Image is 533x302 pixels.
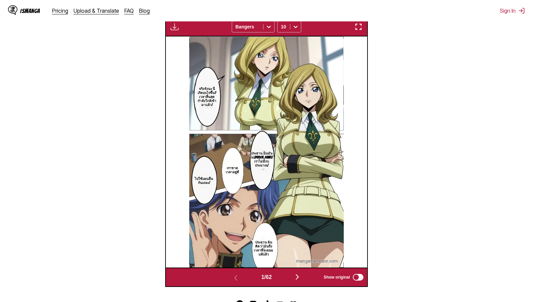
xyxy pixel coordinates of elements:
[8,5,17,15] img: IsManga Logo
[518,7,525,14] img: Sign out
[232,274,240,282] img: Previous page
[20,8,40,14] div: IsManga
[191,176,216,186] p: ไปใช้แผนอื่นกันเถอะ!
[52,7,68,14] a: Pricing
[500,7,525,14] button: Sign In
[324,275,350,280] span: Show original
[74,7,119,14] a: Upload & Translate
[8,5,52,16] a: IsManga LogoIsManga
[195,86,219,108] p: จริงจังนะ นี่เกิดอะไรขึ้น? เวลาสิ้นสุดกำลังใกล้เข้ามาแล้ว!
[249,150,274,169] p: ประธาน นั่นมันไม่[PERSON_NAME]! เราไม่มีงบประมาณ!
[252,239,276,258] p: ประธาน ฉันคิดว่ามันถึงเวลาที่จะยอมแพ้แล้ว
[171,23,179,31] img: Download translated images
[261,274,272,280] span: 1 / 62
[222,165,243,176] p: เราขาดเวลาอยู่ดี
[124,7,134,14] a: FAQ
[353,274,363,281] input: Show original
[293,273,301,281] img: Next page
[139,7,150,14] a: Blog
[354,23,362,31] img: Enter fullscreen
[189,36,343,268] img: Manga Panel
